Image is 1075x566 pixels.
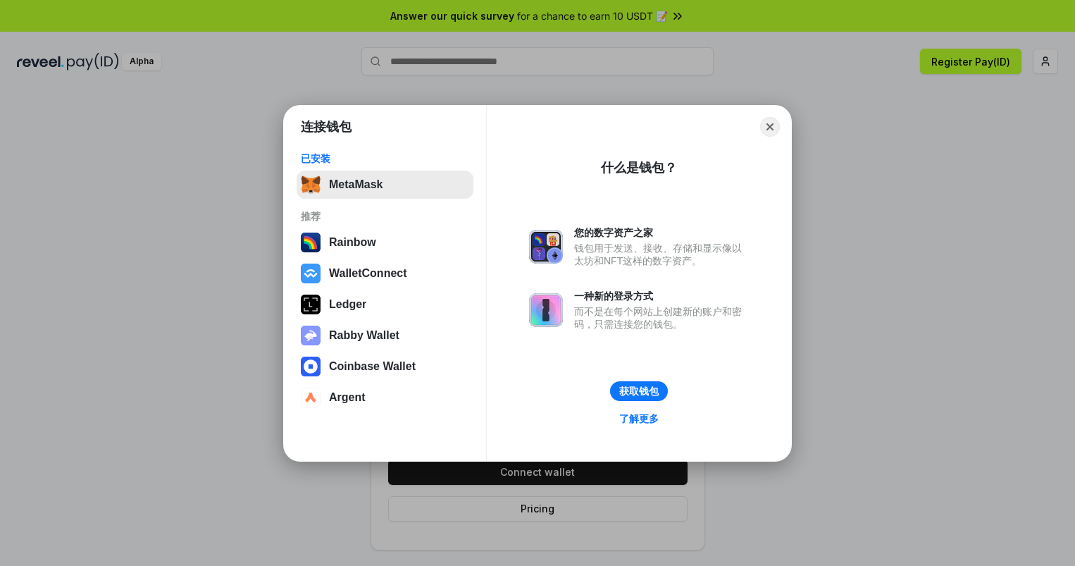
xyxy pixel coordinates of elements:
div: 获取钱包 [619,385,659,398]
div: MetaMask [329,178,383,191]
div: 什么是钱包？ [601,159,677,176]
img: svg+xml,%3Csvg%20xmlns%3D%22http%3A%2F%2Fwww.w3.org%2F2000%2Fsvg%22%20fill%3D%22none%22%20viewBox... [529,230,563,264]
img: svg+xml,%3Csvg%20width%3D%2228%22%20height%3D%2228%22%20viewBox%3D%220%200%2028%2028%22%20fill%3D... [301,264,321,283]
div: Rainbow [329,236,376,249]
button: MetaMask [297,171,473,199]
div: Argent [329,391,366,404]
button: Rabby Wallet [297,321,473,350]
div: 而不是在每个网站上创建新的账户和密码，只需连接您的钱包。 [574,305,749,331]
img: svg+xml,%3Csvg%20xmlns%3D%22http%3A%2F%2Fwww.w3.org%2F2000%2Fsvg%22%20fill%3D%22none%22%20viewBox... [301,326,321,345]
div: 一种新的登录方式 [574,290,749,302]
button: Close [760,117,780,137]
div: WalletConnect [329,267,407,280]
button: 获取钱包 [610,381,668,401]
div: 已安装 [301,152,469,165]
img: svg+xml,%3Csvg%20xmlns%3D%22http%3A%2F%2Fwww.w3.org%2F2000%2Fsvg%22%20fill%3D%22none%22%20viewBox... [529,293,563,327]
button: Ledger [297,290,473,319]
button: WalletConnect [297,259,473,288]
div: 了解更多 [619,412,659,425]
img: svg+xml,%3Csvg%20width%3D%2228%22%20height%3D%2228%22%20viewBox%3D%220%200%2028%2028%22%20fill%3D... [301,357,321,376]
button: Argent [297,383,473,412]
button: Rainbow [297,228,473,257]
img: svg+xml,%3Csvg%20xmlns%3D%22http%3A%2F%2Fwww.w3.org%2F2000%2Fsvg%22%20width%3D%2228%22%20height%3... [301,295,321,314]
div: Ledger [329,298,366,311]
img: svg+xml,%3Csvg%20width%3D%22120%22%20height%3D%22120%22%20viewBox%3D%220%200%20120%20120%22%20fil... [301,233,321,252]
button: Coinbase Wallet [297,352,473,381]
img: svg+xml,%3Csvg%20width%3D%2228%22%20height%3D%2228%22%20viewBox%3D%220%200%2028%2028%22%20fill%3D... [301,388,321,407]
div: 钱包用于发送、接收、存储和显示像以太坊和NFT这样的数字资产。 [574,242,749,267]
img: svg+xml,%3Csvg%20fill%3D%22none%22%20height%3D%2233%22%20viewBox%3D%220%200%2035%2033%22%20width%... [301,175,321,195]
div: 您的数字资产之家 [574,226,749,239]
div: Rabby Wallet [329,329,399,342]
a: 了解更多 [611,410,667,428]
div: Coinbase Wallet [329,360,416,373]
h1: 连接钱包 [301,118,352,135]
div: 推荐 [301,210,469,223]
